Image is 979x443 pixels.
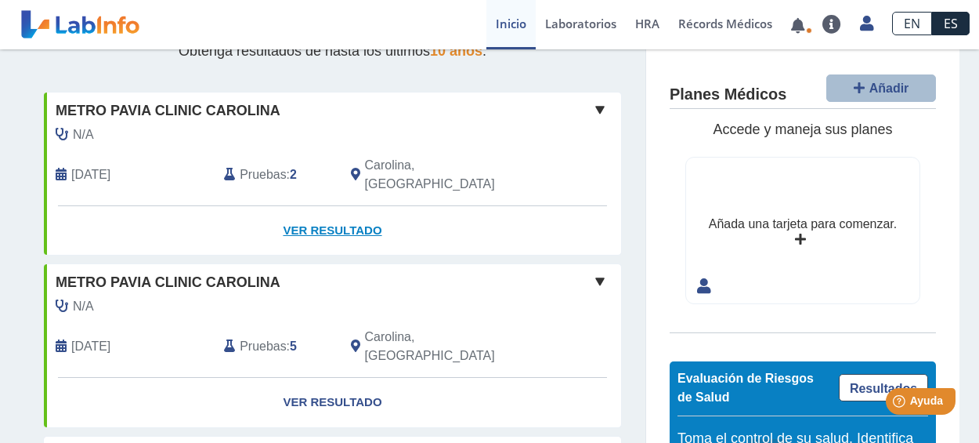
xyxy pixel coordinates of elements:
[677,372,814,404] span: Evaluación de Riesgos de Salud
[892,12,932,35] a: EN
[56,100,280,122] span: Metro Pavia Clinic Carolina
[826,74,936,102] button: Añadir
[709,215,897,234] div: Añada una tarjeta para comenzar.
[840,382,962,426] iframe: Help widget launcher
[240,165,286,184] span: Pruebas
[365,328,538,365] span: Carolina, PR
[56,272,280,293] span: Metro Pavia Clinic Carolina
[869,82,909,95] span: Añadir
[73,297,94,316] span: N/A
[839,374,928,401] a: Resultados
[71,337,110,356] span: 2025-08-29
[212,328,338,365] div: :
[713,122,892,137] span: Accede y maneja sus planes
[212,156,338,194] div: :
[932,12,970,35] a: ES
[635,16,659,31] span: HRA
[44,206,621,256] a: Ver Resultado
[365,156,538,194] span: Carolina, PR
[44,378,621,427] a: Ver Resultado
[670,85,786,104] h4: Planes Médicos
[240,337,286,356] span: Pruebas
[430,43,482,59] span: 10 años
[179,43,486,59] span: Obtenga resultados de hasta los últimos .
[290,340,297,353] b: 5
[290,168,297,181] b: 2
[73,125,94,144] span: N/A
[71,165,110,184] span: 2025-08-30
